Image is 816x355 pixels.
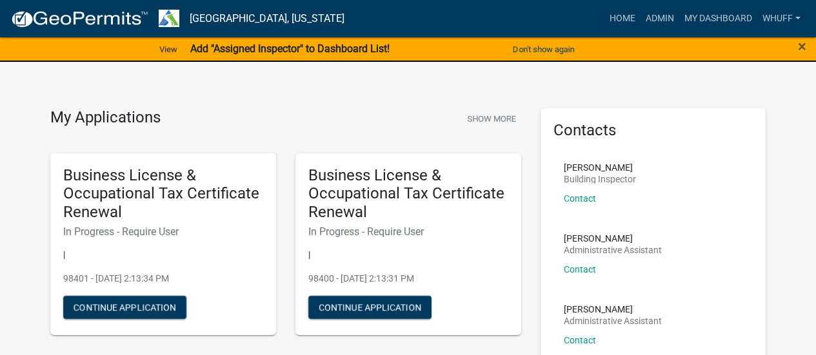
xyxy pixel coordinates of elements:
a: Home [604,6,641,31]
p: 98400 - [DATE] 2:13:31 PM [308,272,508,285]
p: [PERSON_NAME] [564,163,636,172]
p: [PERSON_NAME] [564,305,662,314]
img: Troup County, Georgia [159,10,179,27]
a: Admin [641,6,679,31]
a: [GEOGRAPHIC_DATA], [US_STATE] [190,8,344,30]
p: 98401 - [DATE] 2:13:34 PM [63,272,263,285]
a: Contact [564,335,596,345]
p: Building Inspector [564,175,636,184]
h6: In Progress - Require User [63,225,263,238]
button: Continue Application [63,296,186,319]
h4: My Applications [50,108,161,128]
a: View [154,39,183,60]
p: | [63,248,263,262]
p: Administrative Assistant [564,316,662,325]
h5: Contacts [553,121,753,140]
a: Contact [564,264,596,274]
p: [PERSON_NAME] [564,234,662,243]
span: × [798,37,806,55]
button: Don't show again [508,39,580,60]
a: My Dashboard [679,6,757,31]
a: Contact [564,193,596,204]
p: | [308,248,508,262]
h5: Business License & Occupational Tax Certificate Renewal [308,166,508,222]
p: Administrative Assistant [564,245,662,254]
h5: Business License & Occupational Tax Certificate Renewal [63,166,263,222]
button: Show More [462,108,521,130]
button: Continue Application [308,296,432,319]
a: whuff [757,6,806,31]
button: Close [798,39,806,54]
strong: Add "Assigned Inspector" to Dashboard List! [190,43,390,55]
h6: In Progress - Require User [308,225,508,238]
